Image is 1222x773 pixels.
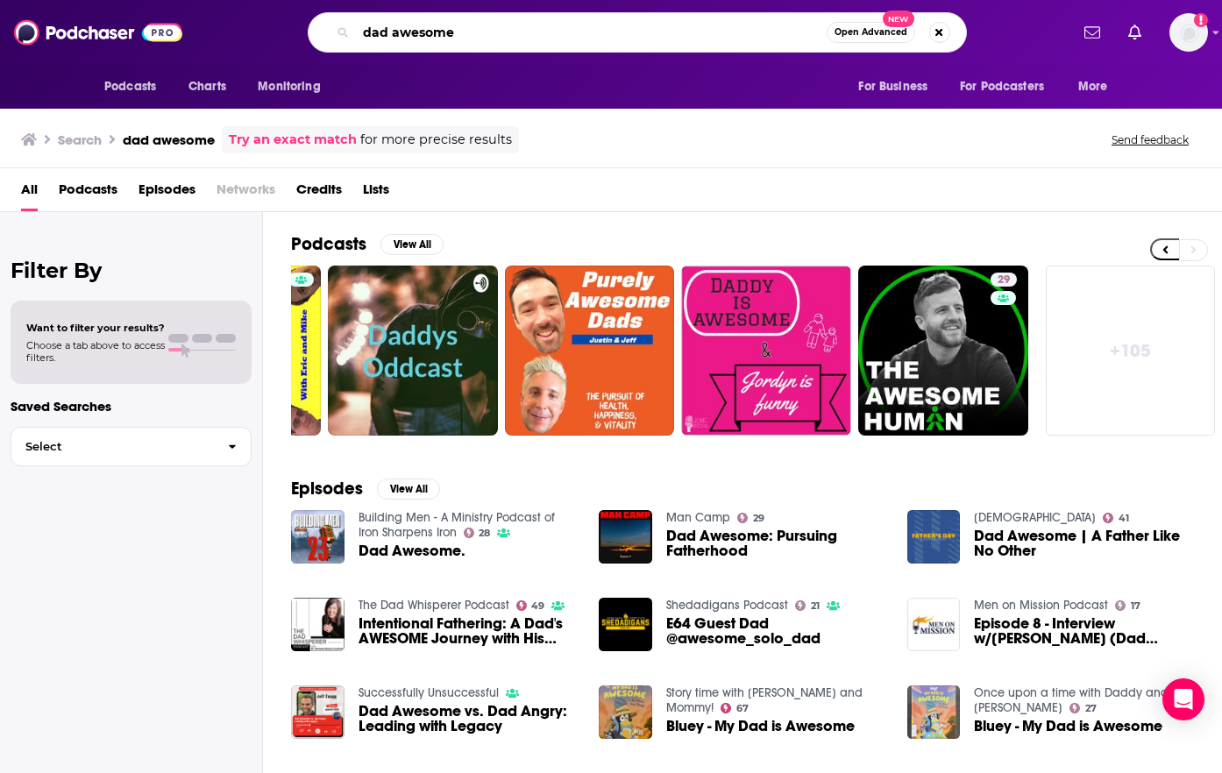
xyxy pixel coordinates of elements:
[599,510,652,564] img: Dad Awesome: Pursuing Fatherhood
[291,478,440,500] a: EpisodesView All
[92,70,179,103] button: open menu
[721,703,749,713] a: 67
[14,16,182,49] img: Podchaser - Follow, Share and Rate Podcasts
[795,600,820,611] a: 21
[1119,514,1129,522] span: 41
[811,602,820,610] span: 21
[139,175,195,211] a: Episodes
[858,266,1028,436] a: 29
[998,272,1010,289] span: 29
[291,478,363,500] h2: Episodes
[1103,513,1129,523] a: 41
[666,616,886,646] a: E64 Guest Dad @awesome_solo_dad
[26,339,165,364] span: Choose a tab above to access filters.
[753,514,764,522] span: 29
[11,441,214,452] span: Select
[479,529,490,537] span: 28
[245,70,343,103] button: open menu
[666,719,855,734] a: Bluey - My Dad is Awesome
[531,602,544,610] span: 49
[359,704,579,734] a: Dad Awesome vs. Dad Angry: Leading with Legacy
[599,685,652,739] img: Bluey - My Dad is Awesome
[1066,70,1130,103] button: open menu
[974,719,1162,734] a: Bluey - My Dad is Awesome
[377,479,440,500] button: View All
[26,322,165,334] span: Want to filter your results?
[907,510,961,564] a: Dad Awesome | A Father Like No Other
[666,528,886,558] span: Dad Awesome: Pursuing Fatherhood
[1162,678,1204,720] div: Open Intercom Messenger
[291,685,345,739] img: Dad Awesome vs. Dad Angry: Leading with Legacy
[359,598,509,613] a: The Dad Whisperer Podcast
[59,175,117,211] a: Podcasts
[360,130,512,150] span: for more precise results
[991,273,1017,287] a: 29
[737,513,764,523] a: 29
[296,175,342,211] a: Credits
[359,685,499,700] a: Successfully Unsuccessful
[356,18,827,46] input: Search podcasts, credits, & more...
[177,70,237,103] a: Charts
[827,22,915,43] button: Open AdvancedNew
[258,74,320,99] span: Monitoring
[291,233,444,255] a: PodcastsView All
[11,258,252,283] h2: Filter By
[907,598,961,651] a: Episode 8 - Interview w/Jeff Zaugg (Dad Awesome)
[1085,705,1097,713] span: 27
[359,543,465,558] a: Dad Awesome.
[1106,132,1194,147] button: Send feedback
[835,28,907,37] span: Open Advanced
[1046,266,1216,436] a: +105
[291,510,345,564] img: Dad Awesome.
[123,131,215,148] h3: dad awesome
[1115,600,1140,611] a: 17
[516,600,545,611] a: 49
[974,510,1096,525] a: Rockpoint Church
[1169,13,1208,52] img: User Profile
[217,175,275,211] span: Networks
[229,130,357,150] a: Try an exact match
[974,685,1169,715] a: Once upon a time with Daddy and Addie
[1077,18,1107,47] a: Show notifications dropdown
[599,598,652,651] img: E64 Guest Dad @awesome_solo_dad
[974,616,1194,646] a: Episode 8 - Interview w/Jeff Zaugg (Dad Awesome)
[948,70,1069,103] button: open menu
[308,12,967,53] div: Search podcasts, credits, & more...
[11,398,252,415] p: Saved Searches
[736,705,749,713] span: 67
[974,616,1194,646] span: Episode 8 - Interview w/[PERSON_NAME] (Dad Awesome)
[846,70,949,103] button: open menu
[291,598,345,651] img: Intentional Fathering: A Dad's AWESOME Journey with His Four Young Daughters (Interview with Jeff...
[291,233,366,255] h2: Podcasts
[1169,13,1208,52] button: Show profile menu
[1121,18,1148,47] a: Show notifications dropdown
[974,598,1108,613] a: Men on Mission Podcast
[907,685,961,739] img: Bluey - My Dad is Awesome
[188,74,226,99] span: Charts
[974,528,1194,558] a: Dad Awesome | A Father Like No Other
[58,131,102,148] h3: Search
[464,528,491,538] a: 28
[363,175,389,211] a: Lists
[883,11,914,27] span: New
[1169,13,1208,52] span: Logged in as shcarlos
[1078,74,1108,99] span: More
[960,74,1044,99] span: For Podcasters
[104,74,156,99] span: Podcasts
